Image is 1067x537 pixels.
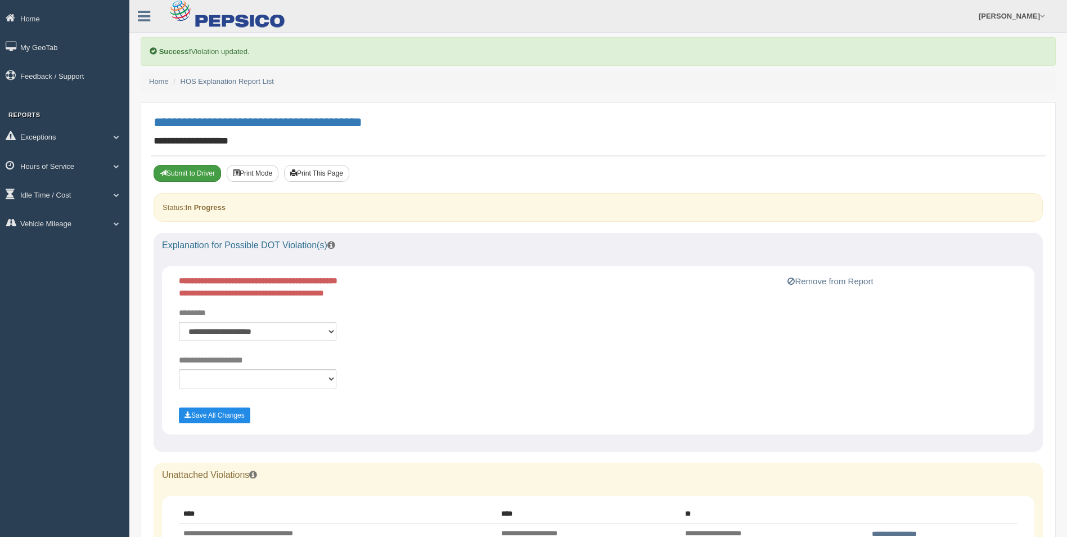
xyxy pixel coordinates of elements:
[149,77,169,86] a: Home
[141,37,1056,66] div: Violation updated.
[154,233,1043,258] div: Explanation for Possible DOT Violation(s)
[154,463,1043,487] div: Unattached Violations
[179,408,250,423] button: Save
[154,193,1043,222] div: Status:
[159,47,191,56] b: Success!
[181,77,274,86] a: HOS Explanation Report List
[784,275,876,288] button: Remove from Report
[227,165,278,182] button: Print Mode
[284,165,349,182] button: Print This Page
[185,203,226,212] strong: In Progress
[154,165,221,182] button: Submit To Driver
